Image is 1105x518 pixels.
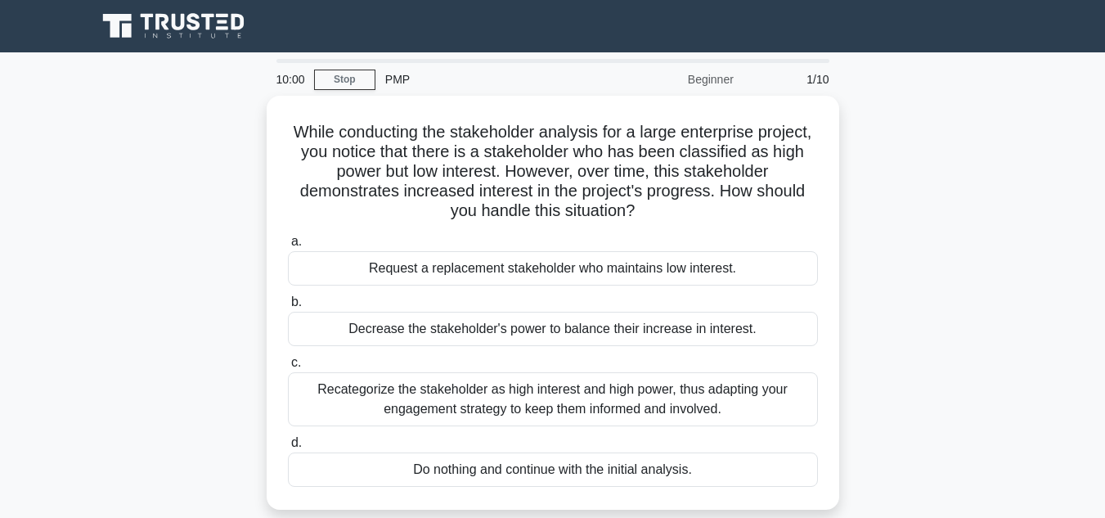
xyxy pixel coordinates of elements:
div: Recategorize the stakeholder as high interest and high power, thus adapting your engagement strat... [288,372,818,426]
div: 10:00 [267,63,314,96]
div: Decrease the stakeholder's power to balance their increase in interest. [288,312,818,346]
a: Stop [314,70,375,90]
span: d. [291,435,302,449]
div: Do nothing and continue with the initial analysis. [288,453,818,487]
span: b. [291,295,302,309]
h5: While conducting the stakeholder analysis for a large enterprise project, you notice that there i... [286,122,820,222]
div: PMP [375,63,600,96]
span: a. [291,234,302,248]
div: 1/10 [743,63,839,96]
div: Beginner [600,63,743,96]
span: c. [291,355,301,369]
div: Request a replacement stakeholder who maintains low interest. [288,251,818,286]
